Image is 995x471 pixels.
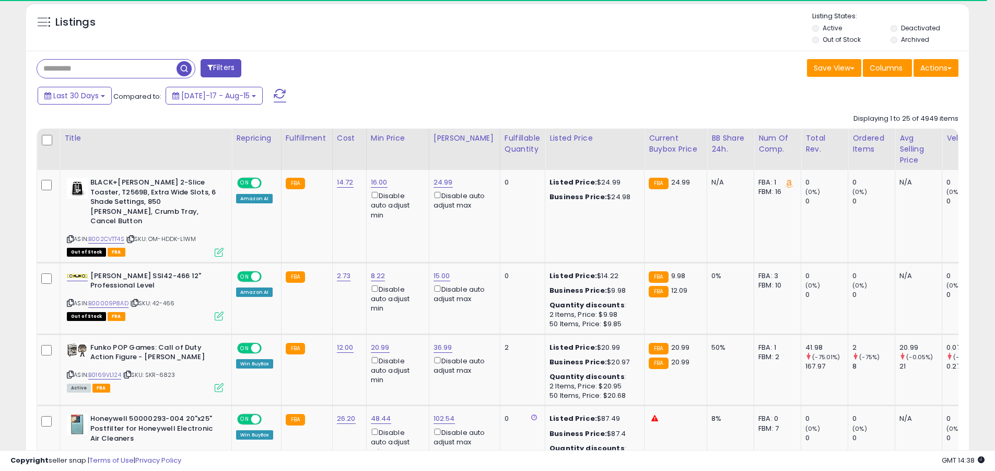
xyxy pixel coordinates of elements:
div: 0 [805,414,848,423]
div: Cost [337,133,362,144]
a: 15.00 [434,271,450,281]
span: ON [238,272,251,281]
div: N/A [899,178,934,187]
span: FBA [108,312,125,321]
div: Title [64,133,227,144]
div: Listed Price [549,133,640,144]
a: 102.54 [434,413,455,424]
span: Columns [870,63,903,73]
small: FBA [649,286,668,297]
label: Archived [901,35,929,44]
div: 0 [852,197,895,206]
button: Actions [914,59,958,77]
img: 31T0oUl5nSL._SL40_.jpg [67,414,88,435]
div: Win BuyBox [236,359,273,369]
div: N/A [711,178,746,187]
div: 0.07 [946,343,989,352]
small: (0%) [946,281,961,290]
span: Compared to: [113,91,161,101]
div: 2 Items, Price: $9.98 [549,310,636,319]
div: 8 [852,362,895,371]
small: FBA [286,414,305,426]
label: Active [823,24,842,32]
span: 24.99 [671,177,690,187]
div: $24.98 [549,192,636,202]
button: [DATE]-17 - Aug-15 [166,87,263,105]
div: 0 [505,414,537,423]
span: 20.99 [671,342,690,352]
div: 0 [852,433,895,443]
b: [PERSON_NAME] SSI42-466 12" Professional Level [90,271,217,293]
small: (0%) [805,188,820,196]
a: B00009P8AD [88,299,128,308]
div: FBM: 7 [758,424,793,433]
small: FBA [286,178,305,189]
div: Current Buybox Price [649,133,703,155]
b: Business Price: [549,429,607,439]
b: Funko POP Games: Call of Duty Action Figure - [PERSON_NAME] [90,343,217,365]
div: 0 [805,271,848,281]
div: $87.49 [549,414,636,423]
small: (0%) [805,424,820,433]
div: Disable auto adjust min [371,355,421,385]
small: FBA [649,358,668,369]
div: 0 [805,178,848,187]
div: Fulfillable Quantity [505,133,541,155]
div: FBA: 1 [758,343,793,352]
b: Business Price: [549,357,607,367]
div: 0 [852,290,895,300]
span: 2025-09-15 14:38 GMT [942,455,985,465]
small: (-74.07%) [953,353,982,361]
div: $20.97 [549,358,636,367]
div: $9.98 [549,286,636,295]
div: : [549,372,636,382]
a: 20.99 [371,342,390,353]
b: Listed Price: [549,271,597,281]
span: ON [238,343,251,352]
span: | SKU: 42-466 [130,299,174,307]
b: Business Price: [549,192,607,202]
small: (-75.01%) [812,353,840,361]
small: FBA [649,178,668,189]
a: 26.20 [337,413,356,424]
div: 50 Items, Price: $9.85 [549,319,636,329]
span: | SKU: OM-HDDK-L1WM [126,235,196,243]
div: 0.27 [946,362,989,371]
div: $20.99 [549,343,636,352]
span: 20.99 [671,357,690,367]
b: Listed Price: [549,177,597,187]
span: | SKU: SKR-6823 [123,371,175,379]
a: 14.72 [337,177,354,188]
div: Fulfillment [286,133,328,144]
button: Columns [863,59,912,77]
span: All listings that are currently out of stock and unavailable for purchase on Amazon [67,312,106,321]
div: Disable auto adjust max [434,190,492,210]
div: Velocity [946,133,985,144]
label: Deactivated [901,24,940,32]
small: (0%) [805,281,820,290]
b: Quantity discounts [549,372,625,382]
a: B0169VL124 [88,371,121,380]
div: 8% [711,414,746,423]
strong: Copyright [10,455,49,465]
small: FBA [649,271,668,283]
span: 9.98 [671,271,686,281]
div: 2 [852,343,895,352]
div: Disable auto adjust min [371,283,421,314]
div: Disable auto adjust max [434,283,492,304]
small: (0%) [946,424,961,433]
small: (0%) [852,188,867,196]
div: ASIN: [67,178,224,255]
a: Terms of Use [89,455,134,465]
span: [DATE]-17 - Aug-15 [181,90,250,101]
div: 50% [711,343,746,352]
span: OFF [260,272,277,281]
b: BLACK+[PERSON_NAME] 2-Slice Toaster, T2569B, Extra Wide Slots, 6 Shade Settings, 850 [PERSON_NAME... [90,178,217,229]
div: Total Rev. [805,133,844,155]
h5: Listings [55,15,96,30]
span: All listings currently available for purchase on Amazon [67,384,91,393]
div: 167.97 [805,362,848,371]
div: 2 Items, Price: $20.95 [549,382,636,391]
a: 16.00 [371,177,388,188]
b: Quantity discounts [549,443,625,453]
